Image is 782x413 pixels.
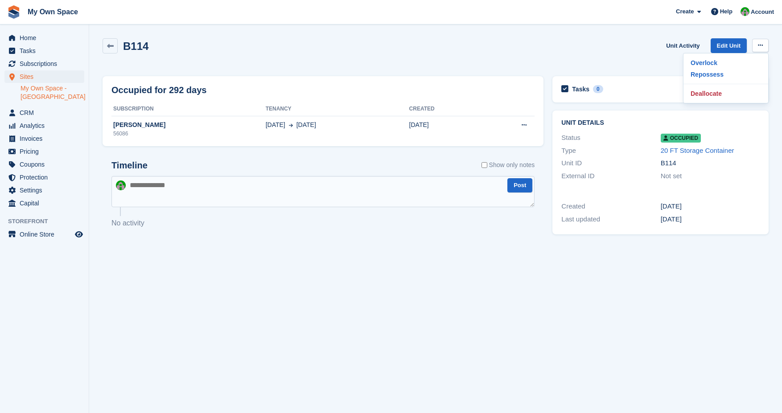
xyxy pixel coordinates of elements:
div: Last updated [561,214,660,225]
a: menu [4,158,84,171]
span: Online Store [20,228,73,241]
a: Deallocate [687,88,765,99]
h2: Unit details [561,119,760,127]
a: menu [4,119,84,132]
h2: Tasks [572,85,589,93]
a: Repossess [687,69,765,80]
span: [DATE] [296,120,316,130]
div: Unit ID [561,158,660,168]
div: [DATE] [661,201,760,212]
span: Capital [20,197,73,209]
a: Unit Activity [663,38,703,53]
div: 0 [593,85,603,93]
div: 56086 [111,130,266,138]
a: menu [4,145,84,158]
a: menu [4,106,84,119]
a: menu [4,32,84,44]
span: Subscriptions [20,57,73,70]
h2: Timeline [111,160,148,171]
div: Not set [661,171,760,181]
button: Post [507,178,532,193]
span: Occupied [661,134,701,143]
div: Status [561,133,660,143]
div: [DATE] [661,214,760,225]
div: B114 [661,158,760,168]
span: [DATE] [266,120,285,130]
span: Sites [20,70,73,83]
div: Type [561,146,660,156]
th: Created [409,102,482,116]
a: menu [4,132,84,145]
a: My Own Space - [GEOGRAPHIC_DATA] [21,84,84,101]
div: Created [561,201,660,212]
a: Edit Unit [711,38,747,53]
a: Preview store [74,229,84,240]
img: stora-icon-8386f47178a22dfd0bd8f6a31ec36ba5ce8667c1dd55bd0f319d3a0aa187defe.svg [7,5,21,19]
td: [DATE] [409,116,482,143]
a: 20 FT Storage Container [661,147,734,154]
div: External ID [561,171,660,181]
div: [PERSON_NAME] [111,120,266,130]
input: Show only notes [482,160,487,170]
th: Tenancy [266,102,409,116]
a: menu [4,228,84,241]
span: Analytics [20,119,73,132]
span: Protection [20,171,73,184]
a: Overlock [687,57,765,69]
span: CRM [20,106,73,119]
a: My Own Space [24,4,82,19]
span: Storefront [8,217,89,226]
th: Subscription [111,102,266,116]
span: Home [20,32,73,44]
span: Coupons [20,158,73,171]
a: menu [4,171,84,184]
a: menu [4,197,84,209]
h2: B114 [123,40,148,52]
span: Pricing [20,145,73,158]
span: Invoices [20,132,73,145]
span: Account [751,8,774,16]
a: menu [4,57,84,70]
h2: Occupied for 292 days [111,83,206,97]
span: Tasks [20,45,73,57]
img: Paula Harris [741,7,749,16]
span: Help [720,7,733,16]
p: No activity [111,218,535,229]
a: menu [4,70,84,83]
img: Paula Harris [116,180,126,190]
a: menu [4,45,84,57]
a: menu [4,184,84,196]
label: Show only notes [482,160,535,170]
span: Settings [20,184,73,196]
span: Create [676,7,694,16]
